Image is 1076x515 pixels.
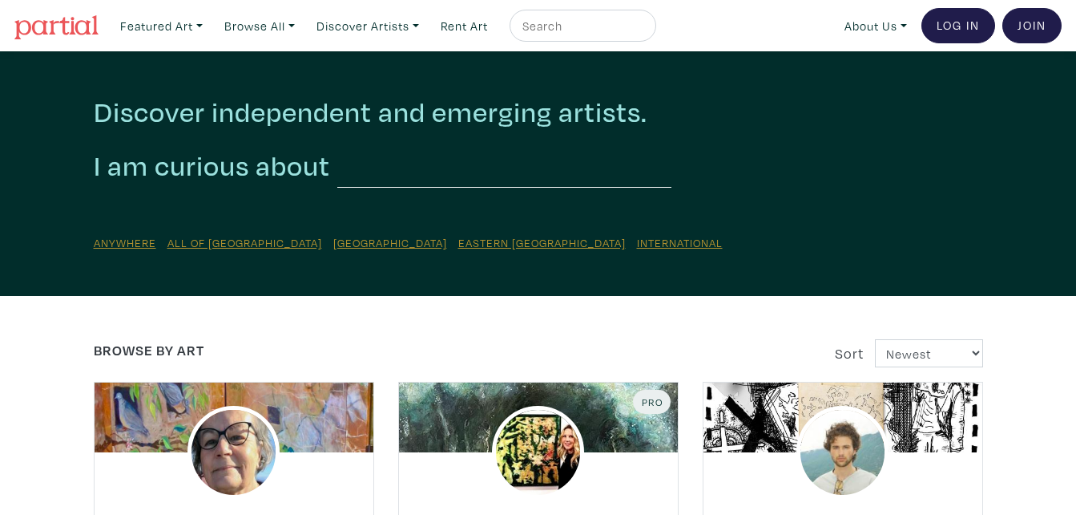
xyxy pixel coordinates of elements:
[1002,8,1062,43] a: Join
[921,8,995,43] a: Log In
[309,10,426,43] a: Discover Artists
[433,10,495,43] a: Rent Art
[187,406,280,499] img: phpThumb.php
[458,235,626,250] a: Eastern [GEOGRAPHIC_DATA]
[94,148,330,184] h2: I am curious about
[492,406,585,499] img: phpThumb.php
[837,10,914,43] a: About Us
[217,10,302,43] a: Browse All
[167,235,322,250] a: All of [GEOGRAPHIC_DATA]
[521,16,641,36] input: Search
[94,341,204,359] a: Browse by Art
[94,235,156,250] a: Anywhere
[113,10,210,43] a: Featured Art
[796,406,889,499] img: phpThumb.php
[94,95,983,129] h2: Discover independent and emerging artists.
[333,235,447,250] a: [GEOGRAPHIC_DATA]
[637,235,723,250] a: International
[835,344,864,363] span: Sort
[640,395,663,408] span: Pro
